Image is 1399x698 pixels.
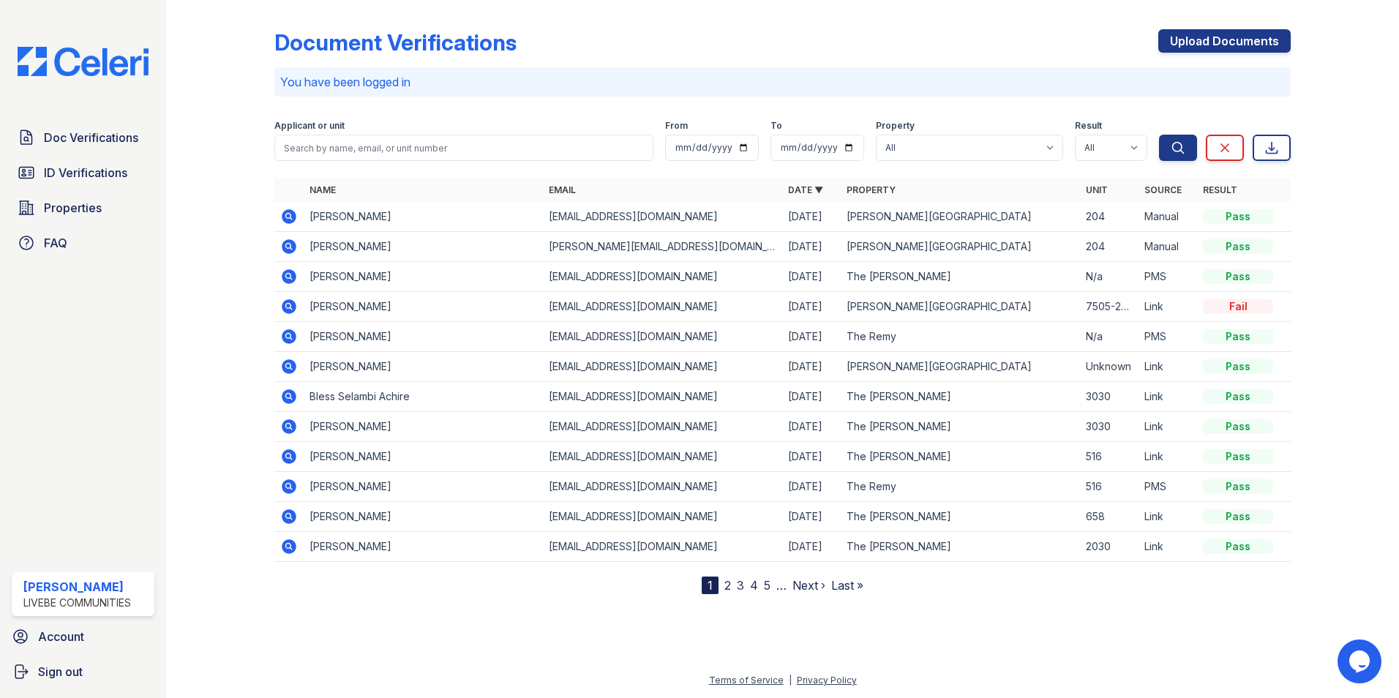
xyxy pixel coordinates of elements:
td: [DATE] [782,202,841,232]
td: N/a [1080,322,1139,352]
td: [EMAIL_ADDRESS][DOMAIN_NAME] [543,322,782,352]
td: The [PERSON_NAME] [841,442,1080,472]
td: [EMAIL_ADDRESS][DOMAIN_NAME] [543,382,782,412]
label: Property [876,120,915,132]
a: Date ▼ [788,184,823,195]
td: Link [1139,502,1197,532]
td: 516 [1080,472,1139,502]
div: Pass [1203,479,1273,494]
a: Last » [831,578,863,593]
td: Manual [1139,202,1197,232]
td: Link [1139,292,1197,322]
td: [PERSON_NAME] [304,292,543,322]
span: Properties [44,199,102,217]
td: [EMAIL_ADDRESS][DOMAIN_NAME] [543,262,782,292]
a: Property [847,184,896,195]
a: Next › [792,578,825,593]
label: Result [1075,120,1102,132]
div: LiveBe Communities [23,596,131,610]
td: [EMAIL_ADDRESS][DOMAIN_NAME] [543,202,782,232]
td: Link [1139,412,1197,442]
td: 658 [1080,502,1139,532]
div: Pass [1203,419,1273,434]
a: Result [1203,184,1237,195]
a: ID Verifications [12,158,154,187]
label: From [665,120,688,132]
td: 3030 [1080,412,1139,442]
td: [DATE] [782,472,841,502]
td: [PERSON_NAME] [304,232,543,262]
td: [DATE] [782,412,841,442]
td: [DATE] [782,352,841,382]
span: … [776,577,787,594]
td: PMS [1139,472,1197,502]
td: Link [1139,442,1197,472]
td: 3030 [1080,382,1139,412]
div: [PERSON_NAME] [23,578,131,596]
td: Link [1139,532,1197,562]
span: ID Verifications [44,164,127,181]
td: [PERSON_NAME][GEOGRAPHIC_DATA] [841,202,1080,232]
td: N/a [1080,262,1139,292]
td: [EMAIL_ADDRESS][DOMAIN_NAME] [543,292,782,322]
td: 516 [1080,442,1139,472]
span: Sign out [38,663,83,680]
a: Properties [12,193,154,222]
a: 5 [764,578,770,593]
td: [PERSON_NAME] [304,322,543,352]
td: The [PERSON_NAME] [841,382,1080,412]
label: To [770,120,782,132]
a: Unit [1086,184,1108,195]
td: [PERSON_NAME] [304,472,543,502]
td: The [PERSON_NAME] [841,412,1080,442]
td: Manual [1139,232,1197,262]
div: Pass [1203,389,1273,404]
td: 2030 [1080,532,1139,562]
button: Sign out [6,657,160,686]
span: FAQ [44,234,67,252]
div: 1 [702,577,719,594]
div: Fail [1203,299,1273,314]
td: The [PERSON_NAME] [841,262,1080,292]
td: [DATE] [782,322,841,352]
a: Source [1144,184,1182,195]
a: 4 [750,578,758,593]
td: [DATE] [782,532,841,562]
td: The Remy [841,322,1080,352]
img: CE_Logo_Blue-a8612792a0a2168367f1c8372b55b34899dd931a85d93a1a3d3e32e68fde9ad4.png [6,47,160,76]
td: [PERSON_NAME] [304,502,543,532]
a: Name [310,184,336,195]
td: 7505-203 [1080,292,1139,322]
a: 2 [724,578,731,593]
td: [PERSON_NAME][EMAIL_ADDRESS][DOMAIN_NAME] [543,232,782,262]
td: 204 [1080,202,1139,232]
td: The Remy [841,472,1080,502]
td: [PERSON_NAME] [304,442,543,472]
p: You have been logged in [280,73,1285,91]
td: [EMAIL_ADDRESS][DOMAIN_NAME] [543,472,782,502]
div: Pass [1203,329,1273,344]
a: FAQ [12,228,154,258]
td: Link [1139,352,1197,382]
input: Search by name, email, or unit number [274,135,653,161]
div: Pass [1203,359,1273,374]
a: Account [6,622,160,651]
a: 3 [737,578,744,593]
td: [EMAIL_ADDRESS][DOMAIN_NAME] [543,442,782,472]
td: [EMAIL_ADDRESS][DOMAIN_NAME] [543,532,782,562]
a: Terms of Service [709,675,784,686]
td: [PERSON_NAME] [304,352,543,382]
td: [DATE] [782,382,841,412]
td: PMS [1139,262,1197,292]
td: [EMAIL_ADDRESS][DOMAIN_NAME] [543,502,782,532]
td: [DATE] [782,262,841,292]
td: PMS [1139,322,1197,352]
td: Link [1139,382,1197,412]
td: [PERSON_NAME][GEOGRAPHIC_DATA] [841,352,1080,382]
div: Pass [1203,239,1273,254]
td: [DATE] [782,442,841,472]
td: [PERSON_NAME] [304,412,543,442]
div: Document Verifications [274,29,517,56]
a: Doc Verifications [12,123,154,152]
td: [EMAIL_ADDRESS][DOMAIN_NAME] [543,352,782,382]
